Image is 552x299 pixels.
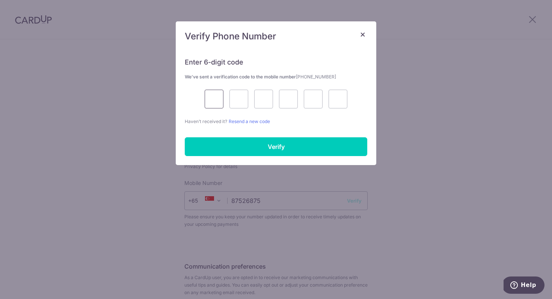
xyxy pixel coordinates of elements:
span: [PHONE_NUMBER] [296,74,336,80]
iframe: Opens a widget where you can find more information [504,276,544,295]
input: Verify [185,137,367,156]
a: Resend a new code [229,119,270,124]
h6: Enter 6-digit code [185,58,367,67]
span: Haven’t received it? [185,119,227,124]
h5: Verify Phone Number [185,30,367,42]
strong: We’ve sent a verification code to the mobile number [185,74,336,80]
